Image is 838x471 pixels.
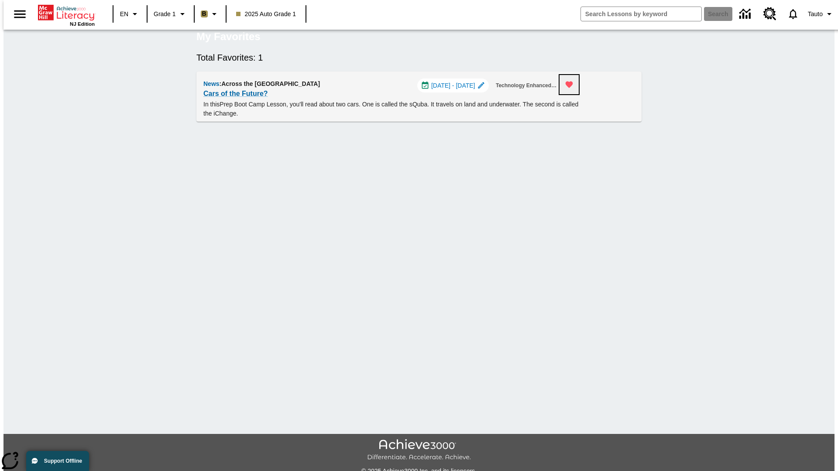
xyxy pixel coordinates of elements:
[367,439,471,461] img: Achieve3000 Differentiate Accelerate Achieve
[7,1,33,27] button: Open side menu
[44,458,82,464] span: Support Offline
[70,21,95,27] span: NJ Edition
[203,101,578,117] testabrev: Prep Boot Camp Lesson, you'll read about two cars. One is called the sQuba. It travels on land an...
[758,2,782,26] a: Resource Center, Will open in new tab
[203,80,220,87] span: News
[196,51,642,65] h6: Total Favorites: 1
[202,8,206,19] span: B
[203,88,268,100] a: Cars of the Future?
[496,81,558,90] span: Technology Enhanced Item
[220,80,320,87] span: : Across the [GEOGRAPHIC_DATA]
[38,4,95,21] a: Home
[808,10,823,19] span: Tauto
[581,7,701,21] input: search field
[154,10,176,19] span: Grade 1
[197,6,223,22] button: Boost Class color is light brown. Change class color
[417,78,489,92] div: Jul 01 - Aug 01 Choose Dates
[150,6,191,22] button: Grade: Grade 1, Select a grade
[560,75,579,94] button: Remove from Favorites
[116,6,144,22] button: Language: EN, Select a language
[236,10,296,19] span: 2025 Auto Grade 1
[26,451,89,471] button: Support Offline
[492,78,561,93] button: Technology Enhanced Item
[120,10,128,19] span: EN
[38,3,95,27] div: Home
[804,6,838,22] button: Profile/Settings
[734,2,758,26] a: Data Center
[203,100,579,118] p: In this
[196,30,261,44] h5: My Favorites
[782,3,804,25] a: Notifications
[431,81,475,90] span: [DATE] - [DATE]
